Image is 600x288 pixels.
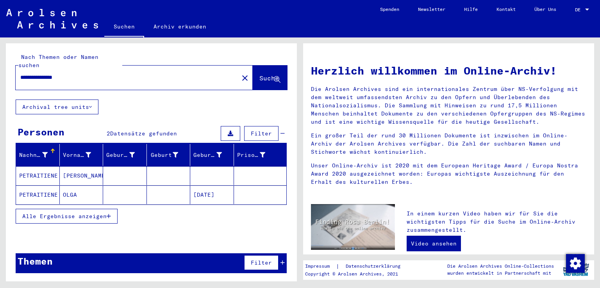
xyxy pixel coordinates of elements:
p: Unser Online-Archiv ist 2020 mit dem European Heritage Award / Europa Nostra Award 2020 ausgezeic... [311,162,586,186]
button: Filter [244,255,279,270]
span: Filter [251,259,272,266]
div: Geburt‏ [150,151,179,159]
a: Suchen [104,17,144,37]
div: Nachname [19,151,48,159]
div: Zustimmung ändern [566,254,584,272]
div: Vorname [63,149,103,161]
mat-cell: [PERSON_NAME] [60,166,104,185]
p: Die Arolsen Archives sind ein internationales Zentrum über NS-Verfolgung mit dem weltweit umfasse... [311,85,586,126]
div: Themen [18,254,53,268]
div: Geburtsname [106,151,135,159]
div: Prisoner # [237,149,277,161]
button: Filter [244,126,279,141]
div: Nachname [19,149,59,161]
button: Clear [237,70,253,85]
mat-cell: PETRAITIENE [16,185,60,204]
p: wurden entwickelt in Partnerschaft mit [447,270,554,277]
mat-cell: OLGA [60,185,104,204]
p: Die Arolsen Archives Online-Collections [447,263,554,270]
mat-cell: PETRAITIENE [16,166,60,185]
img: Arolsen_neg.svg [6,9,98,28]
span: Suche [259,74,279,82]
div: Geburt‏ [150,149,190,161]
p: Ein großer Teil der rund 30 Millionen Dokumente ist inzwischen im Online-Archiv der Arolsen Archi... [311,132,586,156]
span: DE [575,7,584,12]
mat-header-cell: Vorname [60,144,104,166]
div: | [305,262,410,270]
mat-header-cell: Geburtsdatum [190,144,234,166]
a: Video ansehen [407,236,461,251]
a: Impressum [305,262,336,270]
span: Filter [251,130,272,137]
a: Datenschutzerklärung [339,262,410,270]
mat-label: Nach Themen oder Namen suchen [18,53,98,69]
div: Geburtsdatum [193,151,222,159]
h1: Herzlich willkommen im Online-Archiv! [311,62,586,79]
span: Datensätze gefunden [110,130,177,137]
img: yv_logo.png [561,260,591,279]
a: Archiv erkunden [144,17,216,36]
mat-cell: [DATE] [190,185,234,204]
button: Alle Ergebnisse anzeigen [16,209,118,224]
mat-icon: close [240,73,250,83]
p: Copyright © Arolsen Archives, 2021 [305,270,410,277]
div: Geburtsname [106,149,146,161]
img: Zustimmung ändern [566,254,585,273]
mat-header-cell: Prisoner # [234,144,287,166]
span: Alle Ergebnisse anzeigen [22,213,107,220]
p: In einem kurzen Video haben wir für Sie die wichtigsten Tipps für die Suche im Online-Archiv zusa... [407,210,586,234]
img: video.jpg [311,204,395,250]
div: Personen [18,125,64,139]
mat-header-cell: Nachname [16,144,60,166]
span: 2 [107,130,110,137]
div: Vorname [63,151,91,159]
button: Suche [253,66,287,90]
div: Geburtsdatum [193,149,234,161]
mat-header-cell: Geburtsname [103,144,147,166]
div: Prisoner # [237,151,266,159]
mat-header-cell: Geburt‏ [147,144,191,166]
button: Archival tree units [16,100,98,114]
